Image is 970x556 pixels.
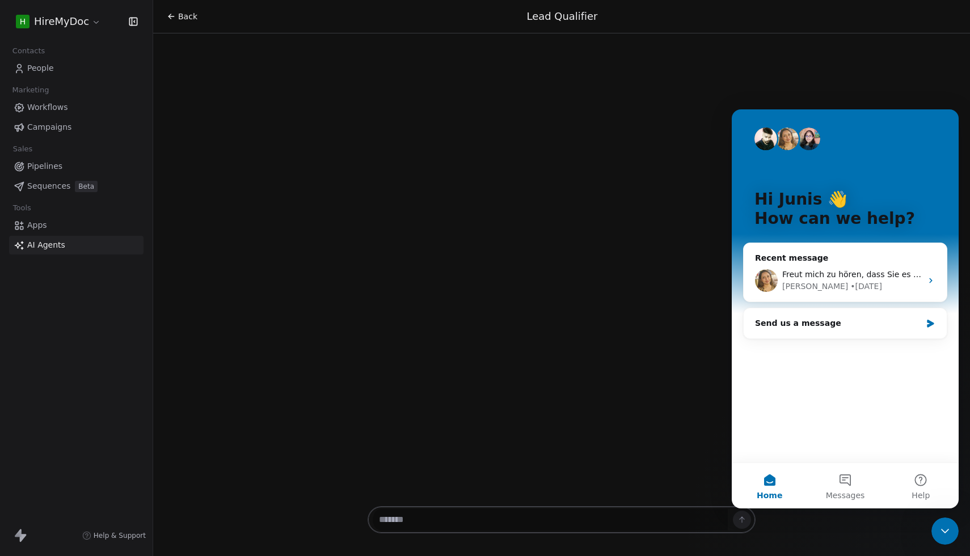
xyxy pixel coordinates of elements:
[931,517,959,545] iframe: Intercom live chat
[27,219,47,231] span: Apps
[151,354,227,399] button: Help
[180,382,198,390] span: Help
[94,531,146,540] span: Help & Support
[23,208,189,220] div: Send us a message
[9,236,144,254] a: AI Agents
[7,43,50,60] span: Contacts
[7,82,54,99] span: Marketing
[50,171,116,183] div: [PERSON_NAME]
[27,239,65,251] span: AI Agents
[82,531,146,540] a: Help & Support
[178,11,197,22] span: Back
[9,59,144,78] a: People
[27,121,71,133] span: Campaigns
[9,177,144,196] a: SequencesBeta
[9,118,144,137] a: Campaigns
[732,109,959,508] iframe: Intercom live chat
[20,16,26,27] span: H
[94,382,133,390] span: Messages
[8,200,36,217] span: Tools
[34,14,89,29] span: HireMyDoc
[9,157,144,176] a: Pipelines
[9,216,144,235] a: Apps
[9,98,144,117] a: Workflows
[11,198,216,230] div: Send us a message
[8,141,37,158] span: Sales
[75,181,98,192] span: Beta
[25,382,50,390] span: Home
[527,10,598,22] span: Lead Qualifier
[50,160,780,169] span: Freut mich zu hören, dass Sie es herausgefunden haben. Bitte lassen Sie uns wissen, wenn Sie weit...
[27,101,68,113] span: Workflows
[119,171,150,183] div: • [DATE]
[27,160,62,172] span: Pipelines
[27,62,54,74] span: People
[14,12,103,31] button: HHireMyDoc
[27,180,70,192] span: Sequences
[75,354,151,399] button: Messages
